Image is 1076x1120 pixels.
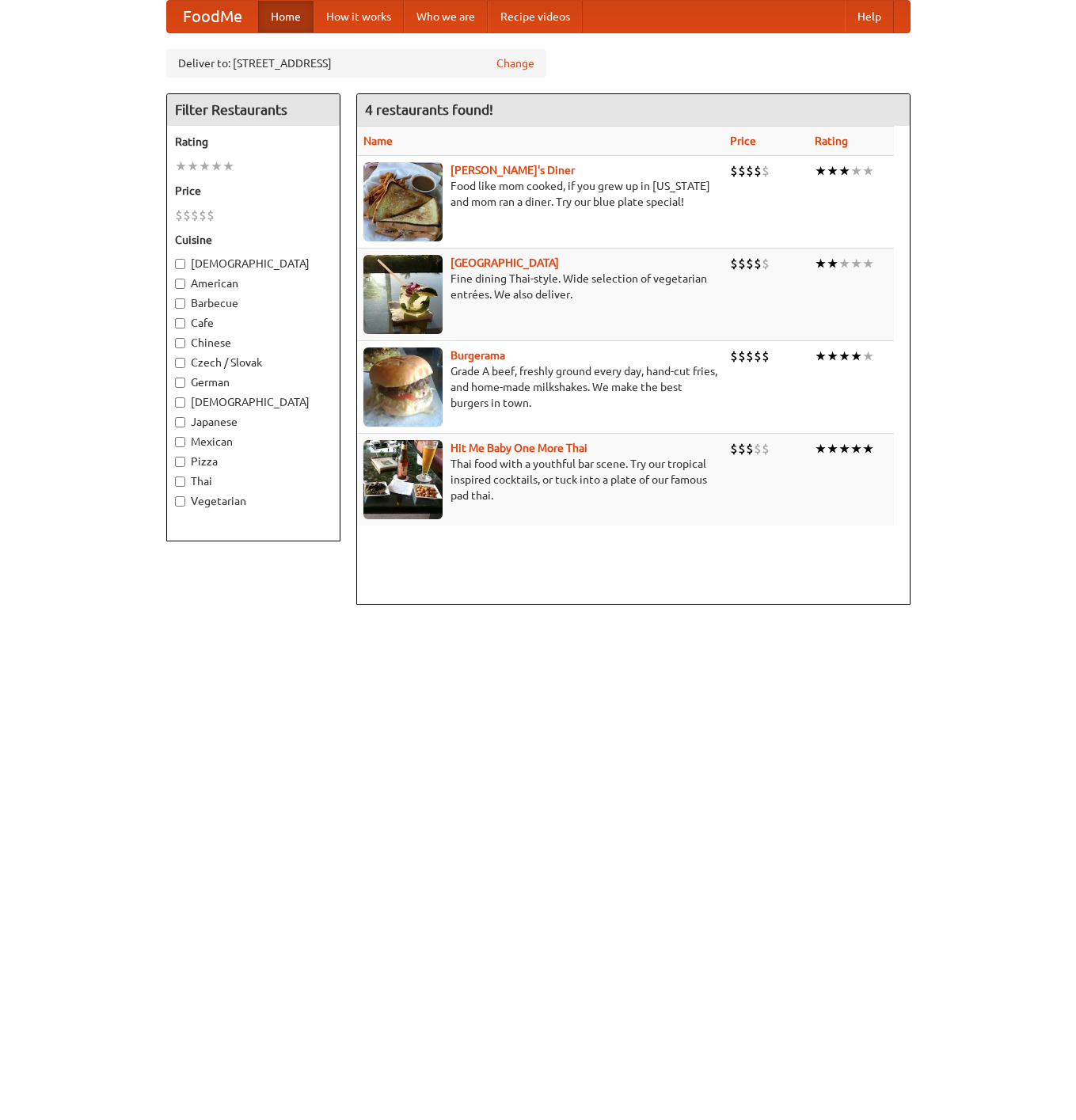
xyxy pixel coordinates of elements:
[738,347,746,365] li: $
[365,102,493,117] ng-pluralize: 4 restaurants found!
[827,347,838,365] li: ★
[850,347,862,365] li: ★
[175,397,185,408] input: [DEMOGRAPHIC_DATA]
[827,440,838,457] li: ★
[175,493,332,509] label: Vegetarian
[363,178,718,210] p: Food like mom cooked, if you grew up in [US_STATE] and mom ran a diner. Try our blue plate special!
[175,473,332,489] label: Thai
[175,295,332,311] label: Barbecue
[175,434,332,450] label: Mexican
[762,162,770,180] li: $
[845,1,894,32] a: Help
[211,158,222,175] li: ★
[175,335,332,351] label: Chinese
[730,440,738,457] li: $
[175,315,332,331] label: Cafe
[175,414,332,430] label: Japanese
[838,255,850,272] li: ★
[175,378,185,388] input: German
[754,347,762,365] li: $
[175,275,332,291] label: American
[451,164,575,177] a: [PERSON_NAME]'s Diner
[730,347,738,365] li: $
[175,279,185,289] input: American
[496,55,534,71] a: Change
[815,347,827,365] li: ★
[175,298,185,309] input: Barbecue
[762,255,770,272] li: $
[762,347,770,365] li: $
[746,440,754,457] li: $
[175,134,332,150] h5: Rating
[199,158,211,175] li: ★
[199,207,207,224] li: $
[862,347,874,365] li: ★
[730,135,756,147] a: Price
[175,358,185,368] input: Czech / Slovak
[175,355,332,370] label: Czech / Slovak
[451,442,587,454] a: Hit Me Baby One More Thai
[222,158,234,175] li: ★
[838,440,850,457] li: ★
[762,440,770,457] li: $
[175,374,332,390] label: German
[175,394,332,410] label: [DEMOGRAPHIC_DATA]
[738,162,746,180] li: $
[404,1,488,32] a: Who we are
[175,496,185,507] input: Vegetarian
[175,183,332,199] h5: Price
[167,94,340,126] h4: Filter Restaurants
[175,476,185,487] input: Thai
[754,440,762,457] li: $
[850,440,862,457] li: ★
[862,162,874,180] li: ★
[746,347,754,365] li: $
[166,49,546,78] div: Deliver to: [STREET_ADDRESS]
[175,232,332,248] h5: Cuisine
[314,1,404,32] a: How it works
[746,162,754,180] li: $
[183,207,191,224] li: $
[730,255,738,272] li: $
[175,318,185,328] input: Cafe
[175,437,185,447] input: Mexican
[862,255,874,272] li: ★
[363,135,393,147] a: Name
[815,135,848,147] a: Rating
[175,158,187,175] li: ★
[730,162,738,180] li: $
[850,255,862,272] li: ★
[363,271,718,302] p: Fine dining Thai-style. Wide selection of vegetarian entrées. We also deliver.
[451,349,505,362] b: Burgerama
[815,255,827,272] li: ★
[827,162,838,180] li: ★
[862,440,874,457] li: ★
[754,162,762,180] li: $
[175,338,185,348] input: Chinese
[175,259,185,269] input: [DEMOGRAPHIC_DATA]
[175,457,185,467] input: Pizza
[838,347,850,365] li: ★
[175,256,332,271] label: [DEMOGRAPHIC_DATA]
[838,162,850,180] li: ★
[827,255,838,272] li: ★
[363,363,718,411] p: Grade A beef, freshly ground every day, hand-cut fries, and home-made milkshakes. We make the bes...
[207,207,215,224] li: $
[488,1,583,32] a: Recipe videos
[363,162,443,241] img: sallys.jpg
[175,207,183,224] li: $
[746,255,754,272] li: $
[754,255,762,272] li: $
[363,456,718,503] p: Thai food with a youthful bar scene. Try our tropical inspired cocktails, or tuck into a plate of...
[175,417,185,427] input: Japanese
[191,207,199,224] li: $
[258,1,314,32] a: Home
[738,440,746,457] li: $
[175,454,332,469] label: Pizza
[187,158,199,175] li: ★
[815,162,827,180] li: ★
[363,440,443,519] img: babythai.jpg
[850,162,862,180] li: ★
